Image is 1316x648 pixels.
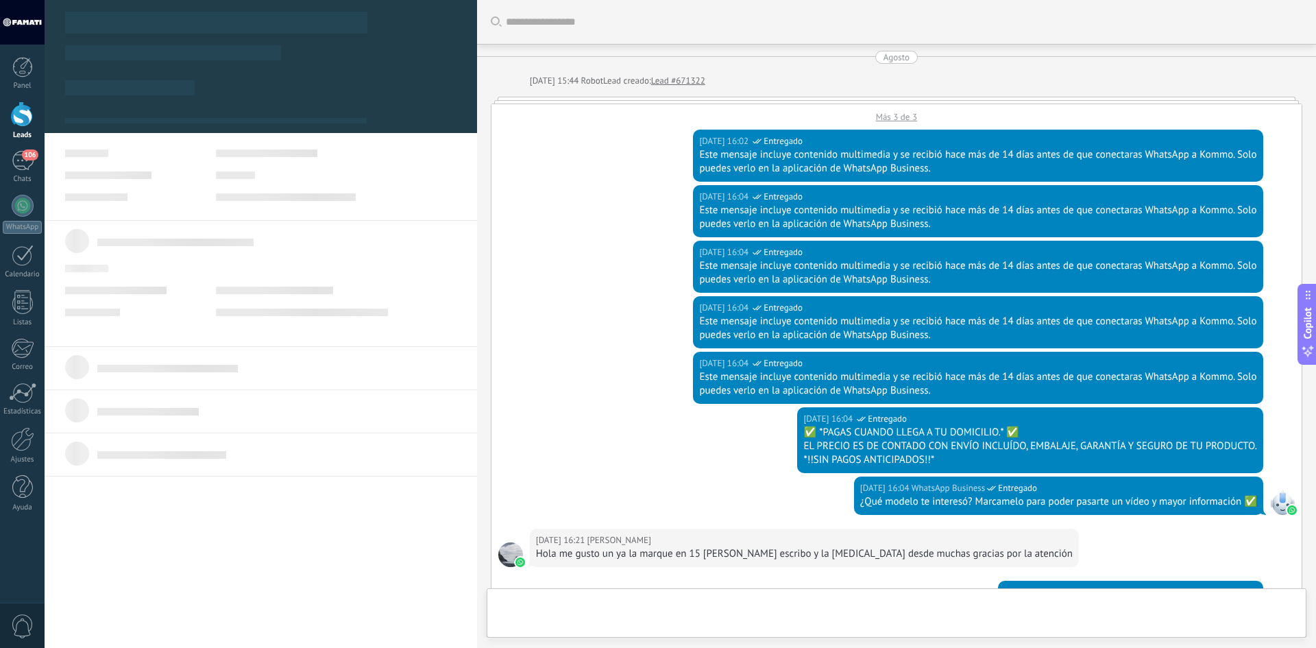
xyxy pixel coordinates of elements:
[764,245,803,259] span: Entregado
[764,134,803,148] span: Entregado
[998,481,1037,495] span: Entregado
[587,533,651,547] span: Marcelo Camesana
[699,259,1257,287] div: Este mensaje incluye contenido multimedia y se recibió hace más de 14 días antes de que conectara...
[764,190,803,204] span: Entregado
[699,315,1257,342] div: Este mensaje incluye contenido multimedia y se recibió hace más de 14 días antes de que conectara...
[699,190,751,204] div: [DATE] 16:04
[3,407,42,416] div: Estadísticas
[3,503,42,512] div: Ayuda
[1142,586,1181,599] span: Entregado
[530,74,581,88] div: [DATE] 15:44
[3,131,42,140] div: Leads
[3,455,42,464] div: Ajustes
[3,82,42,91] div: Panel
[3,318,42,327] div: Listas
[764,357,803,370] span: Entregado
[498,542,523,567] span: Marcelo Camesana
[884,51,910,64] div: Agosto
[699,245,751,259] div: [DATE] 16:04
[1287,505,1297,515] img: waba.svg
[803,440,1257,453] div: EL PRECIO ES DE CONTADO CON ENVÍO INCLUÍDO, EMBALAJE, GARANTÍA Y SEGURO DE TU PRODUCTO.
[699,370,1257,398] div: Este mensaje incluye contenido multimedia y se recibió hace más de 14 días antes de que conectara...
[603,74,651,88] div: Lead creado:
[699,357,751,370] div: [DATE] 16:04
[3,221,42,234] div: WhatsApp
[3,175,42,184] div: Chats
[515,557,525,567] img: waba.svg
[699,134,751,148] div: [DATE] 16:02
[536,547,1073,561] div: Hola me gusto un ya la marque en 15 [PERSON_NAME] escribo y la [MEDICAL_DATA] desde muchas gracia...
[699,148,1257,176] div: Este mensaje incluye contenido multimedia y se recibió hace más de 14 días antes de que conectara...
[1004,586,1056,599] div: [DATE] 17:00
[860,481,912,495] div: [DATE] 16:04
[1056,586,1130,599] span: WhatsApp Business
[651,74,705,88] a: Lead #671322
[699,204,1257,231] div: Este mensaje incluye contenido multimedia y se recibió hace más de 14 días antes de que conectara...
[22,149,38,160] span: 106
[491,104,1302,123] div: Más 3 de 3
[1270,490,1295,515] span: WhatsApp Business
[3,270,42,279] div: Calendario
[803,453,1257,467] div: *!!SIN PAGOS ANTICIPADOS!!*
[3,363,42,372] div: Correo
[803,426,1257,440] div: ✅ *PAGAS CUANDO LLEGA A TU DOMICILIO.* ✅
[536,533,587,547] div: [DATE] 16:21
[803,412,855,426] div: [DATE] 16:04
[581,75,603,86] span: Robot
[912,481,986,495] span: WhatsApp Business
[1301,307,1315,339] span: Copilot
[868,412,907,426] span: Entregado
[764,301,803,315] span: Entregado
[860,495,1257,509] div: ¿Qué modelo te interesó? Marcamelo para poder pasarte un vídeo y mayor información ✅
[699,301,751,315] div: [DATE] 16:04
